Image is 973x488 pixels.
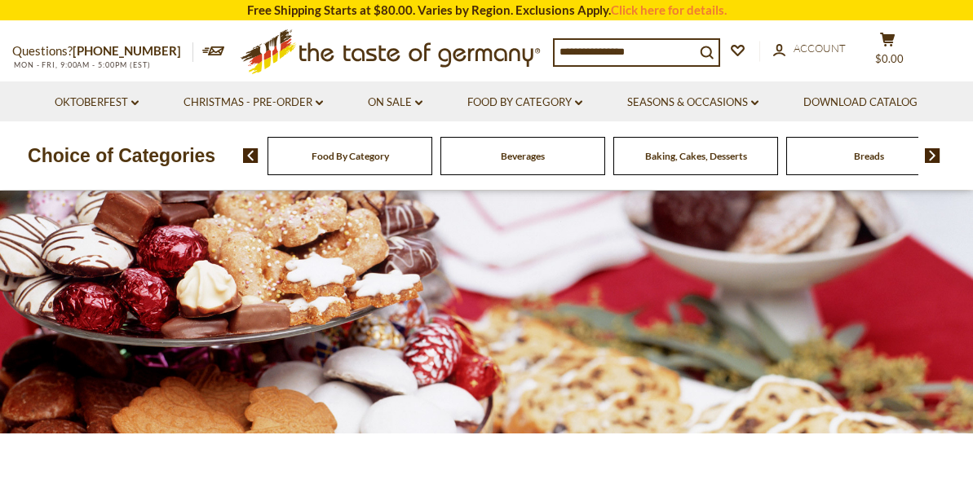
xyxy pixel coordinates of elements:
a: Christmas - PRE-ORDER [184,94,323,112]
a: Food By Category [312,150,389,162]
img: previous arrow [243,148,259,163]
a: Oktoberfest [55,94,139,112]
a: Baking, Cakes, Desserts [645,150,747,162]
a: Beverages [501,150,545,162]
a: Breads [854,150,884,162]
a: [PHONE_NUMBER] [73,43,181,58]
a: Click here for details. [611,2,727,17]
span: MON - FRI, 9:00AM - 5:00PM (EST) [12,60,151,69]
a: Download Catalog [803,94,918,112]
a: Account [773,40,846,58]
a: Food By Category [467,94,582,112]
span: $0.00 [875,52,904,65]
p: Questions? [12,41,193,62]
img: next arrow [925,148,940,163]
button: $0.00 [863,32,912,73]
a: Seasons & Occasions [627,94,758,112]
span: Account [794,42,846,55]
a: On Sale [368,94,422,112]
